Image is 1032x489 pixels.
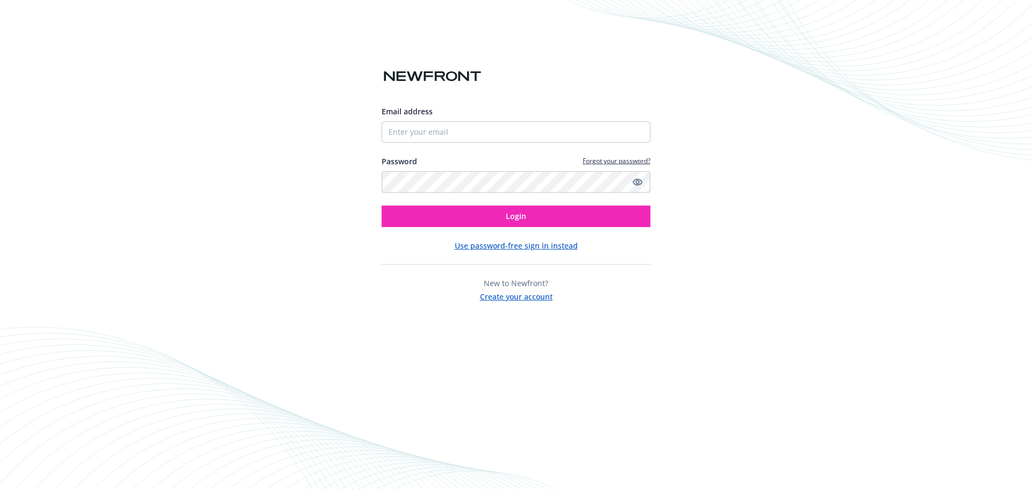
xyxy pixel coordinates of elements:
[506,211,526,221] span: Login
[480,289,553,302] button: Create your account
[382,67,483,86] img: Newfront logo
[382,171,650,193] input: Enter your password
[455,240,578,251] button: Use password-free sign in instead
[583,156,650,165] a: Forgot your password?
[382,106,433,116] span: Email address
[382,121,650,143] input: Enter your email
[382,206,650,227] button: Login
[631,176,644,188] a: Show password
[382,156,417,167] label: Password
[484,278,548,288] span: New to Newfront?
